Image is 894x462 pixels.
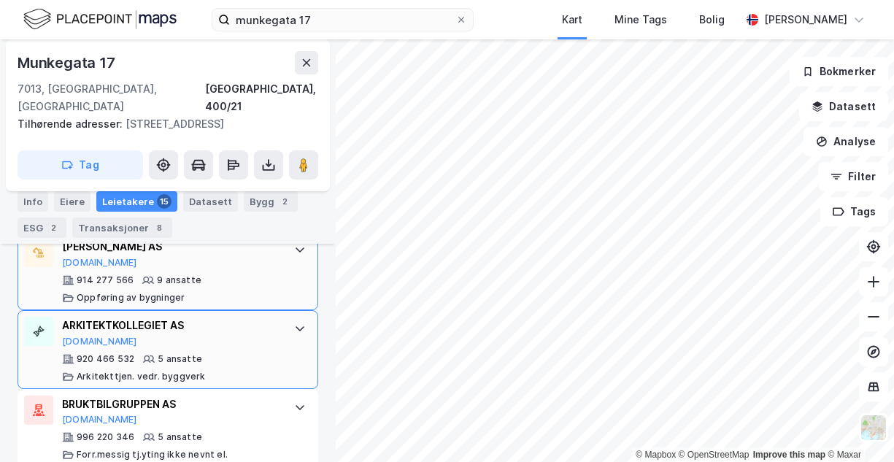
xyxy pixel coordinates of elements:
a: Mapbox [636,450,676,460]
div: Bygg [244,191,298,212]
div: [GEOGRAPHIC_DATA], 400/21 [205,80,318,115]
button: Tags [820,197,888,226]
div: BRUKTBILGRUPPEN AS [62,396,280,413]
div: Leietakere [96,191,177,212]
button: Tag [18,150,143,180]
div: 5 ansatte [158,353,202,365]
div: Bolig [699,11,725,28]
div: Kontrollprogram for chat [821,392,894,462]
a: OpenStreetMap [679,450,750,460]
div: Datasett [183,191,238,212]
button: [DOMAIN_NAME] [62,257,137,269]
button: Analyse [804,127,888,156]
button: Datasett [799,92,888,121]
button: Filter [818,162,888,191]
button: Bokmerker [790,57,888,86]
div: 9 ansatte [157,274,201,286]
div: 920 466 532 [77,353,134,365]
div: 996 220 346 [77,431,134,443]
img: logo.f888ab2527a4732fd821a326f86c7f29.svg [23,7,177,32]
button: [DOMAIN_NAME] [62,336,137,347]
div: 2 [277,194,292,209]
button: [DOMAIN_NAME] [62,414,137,426]
div: Arkitekttjen. vedr. byggverk [77,371,206,382]
a: Improve this map [753,450,825,460]
div: 15 [157,194,172,209]
div: ARKITEKTKOLLEGIET AS [62,317,280,334]
span: Tilhørende adresser: [18,118,126,130]
div: Forr.messig tj.yting ikke nevnt el. [77,449,228,461]
div: 914 277 566 [77,274,134,286]
div: Oppføring av bygninger [77,292,185,304]
div: 5 ansatte [158,431,202,443]
div: Eiere [54,191,90,212]
div: [STREET_ADDRESS] [18,115,307,133]
div: Info [18,191,48,212]
div: Mine Tags [614,11,667,28]
div: [PERSON_NAME] AS [62,238,280,255]
div: Munkegata 17 [18,51,118,74]
div: ESG [18,217,66,238]
iframe: Chat Widget [821,392,894,462]
div: Kart [562,11,582,28]
div: 2 [46,220,61,235]
div: [PERSON_NAME] [764,11,847,28]
input: Søk på adresse, matrikkel, gårdeiere, leietakere eller personer [230,9,455,31]
div: Transaksjoner [72,217,172,238]
div: 8 [152,220,166,235]
div: 7013, [GEOGRAPHIC_DATA], [GEOGRAPHIC_DATA] [18,80,205,115]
